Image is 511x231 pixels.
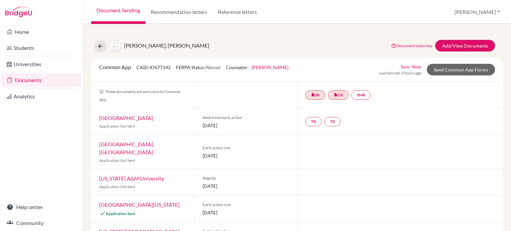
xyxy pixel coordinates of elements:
[205,64,221,70] span: Waived
[1,25,82,39] a: Home
[136,64,171,70] span: CAID: 47677142
[99,141,154,155] a: [GEOGRAPHIC_DATA], [GEOGRAPHIC_DATA]
[226,64,288,70] span: Counselor:
[176,64,221,70] span: FERPA Status:
[311,93,315,97] i: insert_drive_file
[203,209,289,216] span: [DATE]
[203,115,289,121] span: Restrictive early action
[99,115,153,121] a: [GEOGRAPHIC_DATA]
[99,175,164,181] a: [US_STATE] A&M University
[203,152,289,159] span: [DATE]
[203,122,289,129] span: [DATE]
[106,211,135,216] span: Application Sent
[99,158,135,163] span: Application Not Sent
[203,182,289,189] span: [DATE]
[203,175,289,181] span: Regular
[1,41,82,55] a: Students
[203,202,289,208] span: Early action one
[99,184,135,189] span: Application Not Sent
[1,200,82,214] a: Help center
[334,93,338,97] i: insert_drive_file
[379,70,422,76] span: Last Synced: 2 hours ago
[5,7,32,17] img: Bridge-U
[99,89,181,102] span: These documents are sent once to Common App
[305,90,325,100] a: insert_drive_fileSR
[1,73,82,87] a: Documents
[391,43,432,48] a: Document status key
[99,201,180,208] a: [GEOGRAPHIC_DATA][US_STATE]
[124,42,209,49] span: [PERSON_NAME], [PERSON_NAME]
[328,90,349,100] a: insert_drive_fileCR
[99,124,135,129] span: Application Not Sent
[1,90,82,103] a: Analytics
[324,117,341,126] a: TR
[203,145,289,151] span: Early action one
[451,6,503,18] button: [PERSON_NAME]
[351,90,371,100] a: SMR
[1,58,82,71] a: Universities
[1,216,82,230] a: Community
[427,64,495,75] a: Send Common App Forms
[435,40,495,52] a: Add/View Documents
[305,117,322,126] a: TR
[401,63,422,70] a: Sync Now
[99,64,131,70] span: Common App
[252,64,288,70] a: [PERSON_NAME]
